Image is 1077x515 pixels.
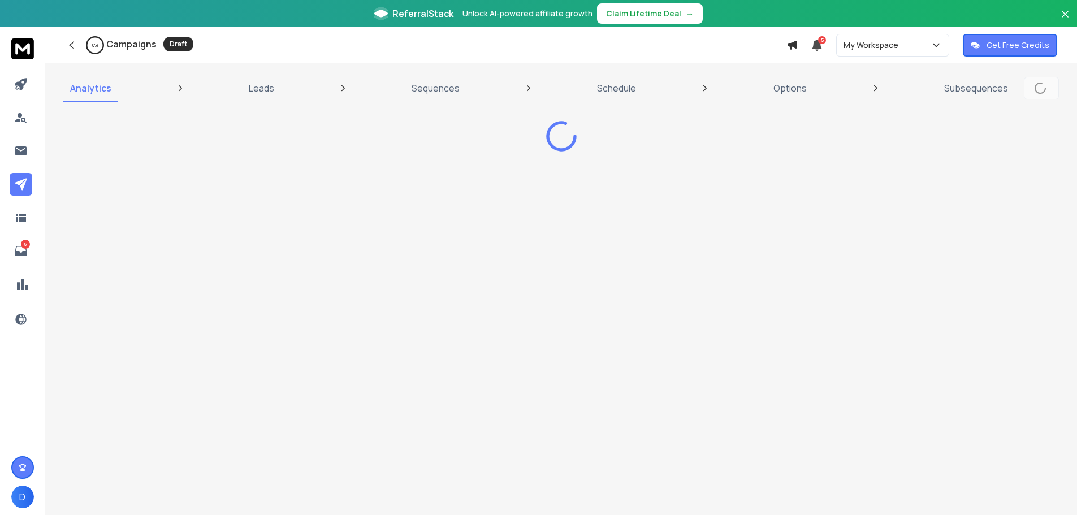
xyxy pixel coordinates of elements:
a: Options [767,75,814,102]
div: Draft [163,37,193,51]
p: Get Free Credits [987,40,1049,51]
a: Sequences [405,75,466,102]
p: Analytics [70,81,111,95]
p: Subsequences [944,81,1008,95]
a: Schedule [590,75,643,102]
a: Analytics [63,75,118,102]
p: My Workspace [844,40,903,51]
p: Schedule [597,81,636,95]
a: 6 [10,240,32,262]
p: Sequences [412,81,460,95]
button: D [11,486,34,508]
p: Unlock AI-powered affiliate growth [462,8,592,19]
a: Subsequences [937,75,1015,102]
span: ReferralStack [392,7,453,20]
button: Claim Lifetime Deal→ [597,3,703,24]
button: Get Free Credits [963,34,1057,57]
p: Options [773,81,807,95]
button: Close banner [1058,7,1072,34]
p: 0 % [92,42,98,49]
p: Leads [249,81,274,95]
h1: Campaigns [106,37,157,51]
span: → [686,8,694,19]
span: 5 [818,36,826,44]
a: Leads [242,75,281,102]
p: 6 [21,240,30,249]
